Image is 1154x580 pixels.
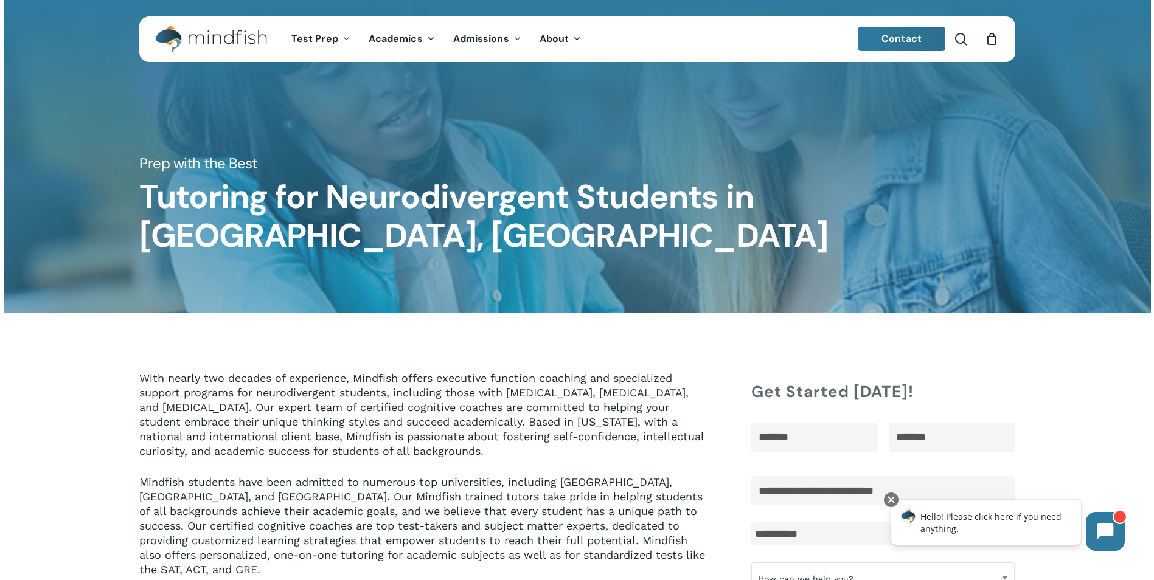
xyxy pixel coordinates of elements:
p: With nearly two decades of experience, Mindfish offers executive function coaching and specialize... [139,371,709,475]
a: Cart [985,32,999,46]
header: Main Menu [139,16,1015,62]
a: Test Prep [282,34,360,44]
span: About [540,32,569,45]
h4: Get Started [DATE]! [751,381,1015,402]
a: Admissions [444,34,530,44]
nav: Main Menu [282,16,590,62]
h1: Tutoring for Neurodivergent Students in [GEOGRAPHIC_DATA], [GEOGRAPHIC_DATA] [139,178,1015,255]
span: Academics [369,32,423,45]
h5: Prep with the Best [139,154,1015,173]
span: Admissions [453,32,509,45]
iframe: Chatbot [878,490,1137,563]
a: Contact [858,27,945,51]
span: Test Prep [291,32,338,45]
p: Mindfish students have been admitted to numerous top universities, including [GEOGRAPHIC_DATA], [... [139,475,709,577]
span: Contact [881,32,922,45]
a: Academics [360,34,444,44]
a: About [530,34,591,44]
